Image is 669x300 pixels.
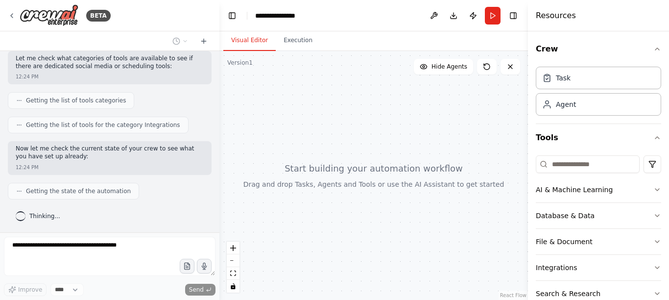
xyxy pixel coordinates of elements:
div: Version 1 [227,59,253,67]
button: zoom in [227,242,239,254]
div: Database & Data [536,211,595,221]
span: Getting the state of the automation [26,187,131,195]
span: Hide Agents [431,63,467,71]
button: Send [185,284,215,296]
button: Start a new chat [196,35,212,47]
button: Upload files [180,259,194,274]
p: Now let me check the current state of your crew to see what you have set up already: [16,145,204,160]
button: Integrations [536,255,661,280]
div: BETA [86,10,111,22]
div: Task [556,73,571,83]
span: Thinking... [29,212,60,220]
div: File & Document [536,237,593,247]
div: Search & Research [536,289,600,299]
div: AI & Machine Learning [536,185,613,195]
button: Click to speak your automation idea [197,259,212,274]
div: Crew [536,63,661,124]
div: 12:24 PM [16,164,39,171]
textarea: To enrich screen reader interactions, please activate Accessibility in Grammarly extension settings [4,237,215,276]
button: File & Document [536,229,661,254]
span: Improve [18,286,42,294]
button: fit view [227,267,239,280]
button: toggle interactivity [227,280,239,293]
div: React Flow controls [227,242,239,293]
button: Crew [536,35,661,63]
button: Visual Editor [223,30,276,51]
button: AI & Machine Learning [536,177,661,202]
a: React Flow attribution [500,293,526,298]
button: Hide left sidebar [225,9,239,23]
button: Hide Agents [414,59,473,75]
button: zoom out [227,254,239,267]
nav: breadcrumb [255,11,304,21]
button: Database & Data [536,203,661,228]
span: Getting the list of tools for the category Integrations [26,121,180,129]
button: Switch to previous chat [168,35,192,47]
span: Send [189,286,204,294]
button: Tools [536,124,661,151]
img: Logo [20,4,78,26]
button: Improve [4,283,47,296]
div: Agent [556,100,576,109]
button: Hide right sidebar [506,9,520,23]
div: 12:24 PM [16,73,39,80]
div: Integrations [536,263,577,273]
h4: Resources [536,10,576,22]
span: Getting the list of tools categories [26,97,126,104]
p: Let me check what categories of tools are available to see if there are dedicated social media or... [16,55,204,70]
button: Execution [276,30,320,51]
